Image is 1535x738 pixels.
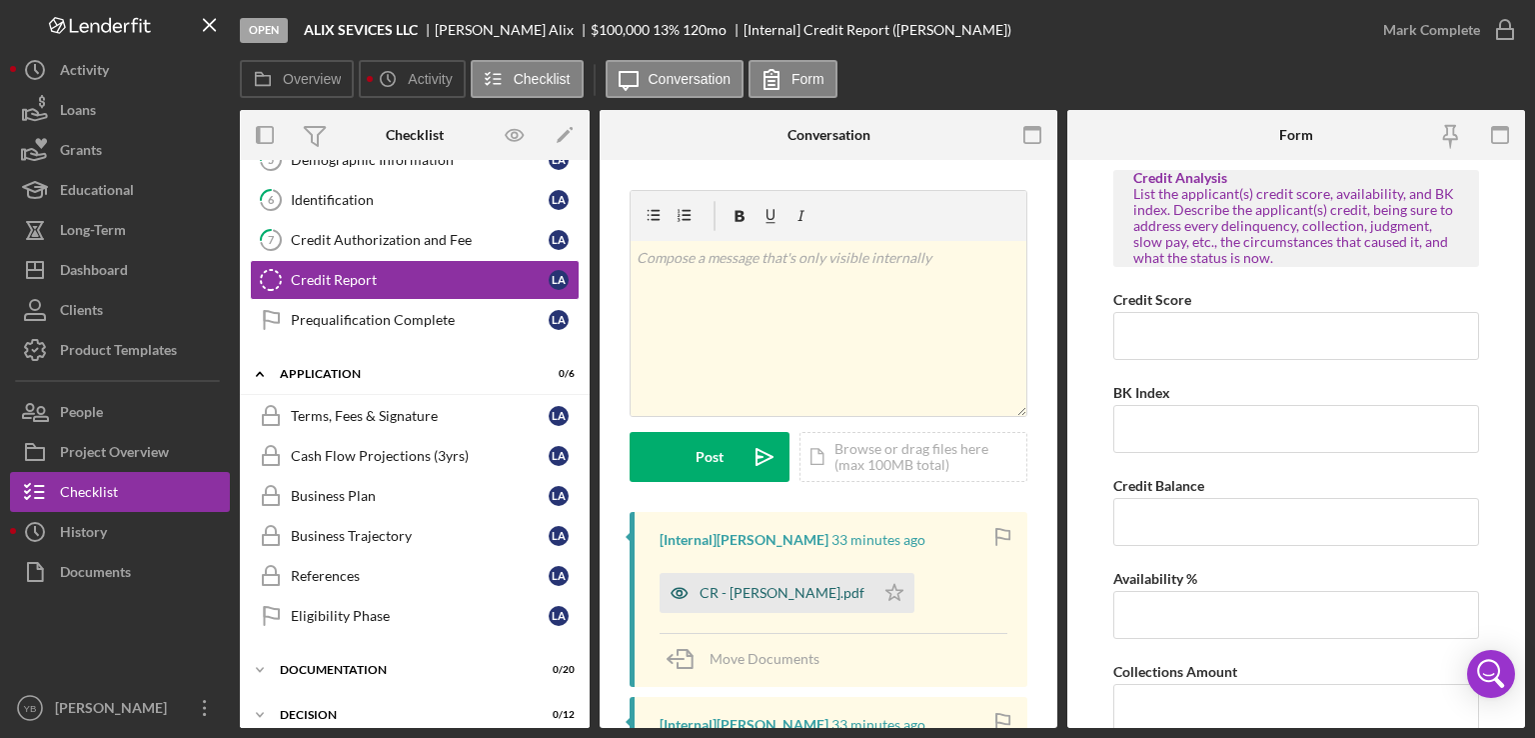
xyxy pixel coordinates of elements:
button: Post [630,432,789,482]
div: Credit Report [291,272,549,288]
div: Conversation [787,127,870,143]
div: Credit Authorization and Fee [291,232,549,248]
div: L A [549,190,569,210]
a: 7Credit Authorization and FeeLA [250,220,580,260]
button: Checklist [471,60,584,98]
div: Dashboard [60,250,128,295]
button: YB[PERSON_NAME] [10,688,230,728]
label: Credit Balance [1113,477,1204,494]
button: Product Templates [10,330,230,370]
label: BK Index [1113,384,1170,401]
button: Educational [10,170,230,210]
div: 120 mo [683,22,727,38]
div: Educational [60,170,134,215]
b: ALIX SEVICES LLC [304,22,418,38]
div: Grants [60,130,102,175]
div: L A [549,270,569,290]
label: Activity [408,71,452,87]
div: Identification [291,192,549,208]
time: 2025-09-29 16:09 [831,532,925,548]
button: Clients [10,290,230,330]
div: Business Trajectory [291,528,549,544]
div: 0 / 20 [539,664,575,676]
button: Grants [10,130,230,170]
div: Terms, Fees & Signature [291,408,549,424]
button: Documents [10,552,230,592]
div: L A [549,566,569,586]
label: Availability % [1113,570,1197,587]
a: Terms, Fees & SignatureLA [250,396,580,436]
div: List the applicant(s) credit score, availability, and BK index. Describe the applicant(s) credit,... [1133,186,1459,266]
span: Move Documents [710,650,819,667]
div: L A [549,230,569,250]
div: L A [549,446,569,466]
div: L A [549,606,569,626]
div: L A [549,406,569,426]
div: Checklist [60,472,118,517]
div: L A [549,486,569,506]
div: Application [280,368,525,380]
div: L A [549,526,569,546]
tspan: 7 [268,233,275,246]
a: Business TrajectoryLA [250,516,580,556]
div: Project Overview [60,432,169,477]
div: Clients [60,290,103,335]
time: 2025-09-29 16:08 [831,717,925,733]
div: Form [1279,127,1313,143]
div: Documents [60,552,131,597]
div: 0 / 6 [539,368,575,380]
button: Checklist [10,472,230,512]
button: Dashboard [10,250,230,290]
label: Checklist [514,71,571,87]
div: Checklist [386,127,444,143]
button: Loans [10,90,230,130]
div: Prequalification Complete [291,312,549,328]
div: Cash Flow Projections (3yrs) [291,448,549,464]
a: Eligibility PhaseLA [250,596,580,636]
button: Overview [240,60,354,98]
div: Post [696,432,724,482]
div: [Internal] [PERSON_NAME] [660,717,828,733]
label: Conversation [649,71,732,87]
button: People [10,392,230,432]
div: Open [240,18,288,43]
div: Credit Analysis [1133,170,1459,186]
a: Prequalification CompleteLA [250,300,580,340]
div: Decision [280,709,525,721]
a: 5Demographic InformationLA [250,140,580,180]
div: Demographic Information [291,152,549,168]
button: Conversation [606,60,745,98]
a: ReferencesLA [250,556,580,596]
div: [PERSON_NAME] Alix [435,22,591,38]
div: Loans [60,90,96,135]
div: Documentation [280,664,525,676]
a: 6IdentificationLA [250,180,580,220]
button: Mark Complete [1363,10,1525,50]
div: [Internal] Credit Report ([PERSON_NAME]) [744,22,1011,38]
button: Project Overview [10,432,230,472]
button: Long-Term [10,210,230,250]
button: Form [749,60,837,98]
div: CR - [PERSON_NAME].pdf [700,585,864,601]
div: Product Templates [60,330,177,375]
button: Move Documents [660,634,839,684]
div: Activity [60,50,109,95]
tspan: 6 [268,193,275,206]
div: Eligibility Phase [291,608,549,624]
button: Activity [10,50,230,90]
div: Mark Complete [1383,10,1480,50]
a: History [10,512,230,552]
a: Business PlanLA [250,476,580,516]
div: Open Intercom Messenger [1467,650,1515,698]
a: Credit ReportLA [250,260,580,300]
